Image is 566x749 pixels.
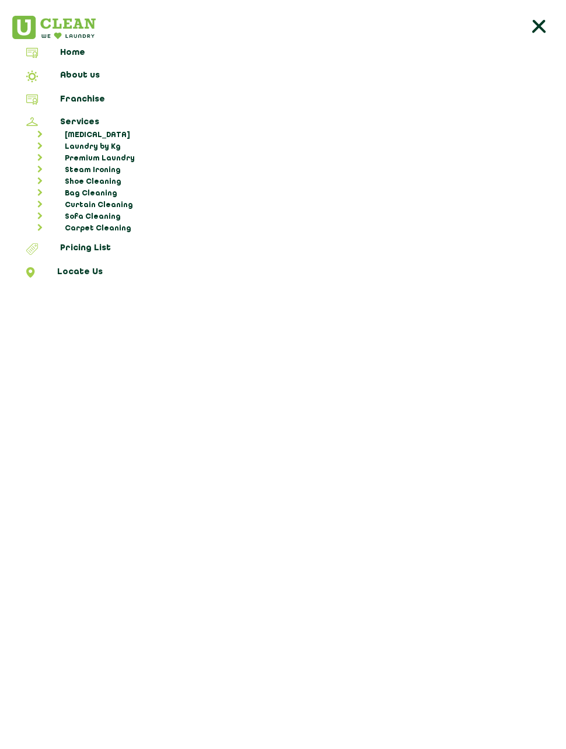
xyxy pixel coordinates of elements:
a: Pricing List [4,243,562,258]
img: UClean Laundry and Dry Cleaning [4,16,96,39]
a: Sofa Cleaning [16,211,562,223]
a: About us [4,71,562,86]
a: Premium Laundry [16,153,562,164]
a: Franchise [4,94,562,108]
a: Shoe Cleaning [16,176,562,188]
a: Carpet Cleaning [16,223,562,235]
a: [MEDICAL_DATA] [16,129,562,141]
a: Locate Us [4,267,562,281]
a: Services [4,117,562,129]
a: Curtain Cleaning [16,199,562,211]
a: Bag Cleaning [16,188,562,199]
a: Laundry by Kg [16,141,562,153]
a: Steam Ironing [16,164,562,176]
a: Home [4,48,562,62]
